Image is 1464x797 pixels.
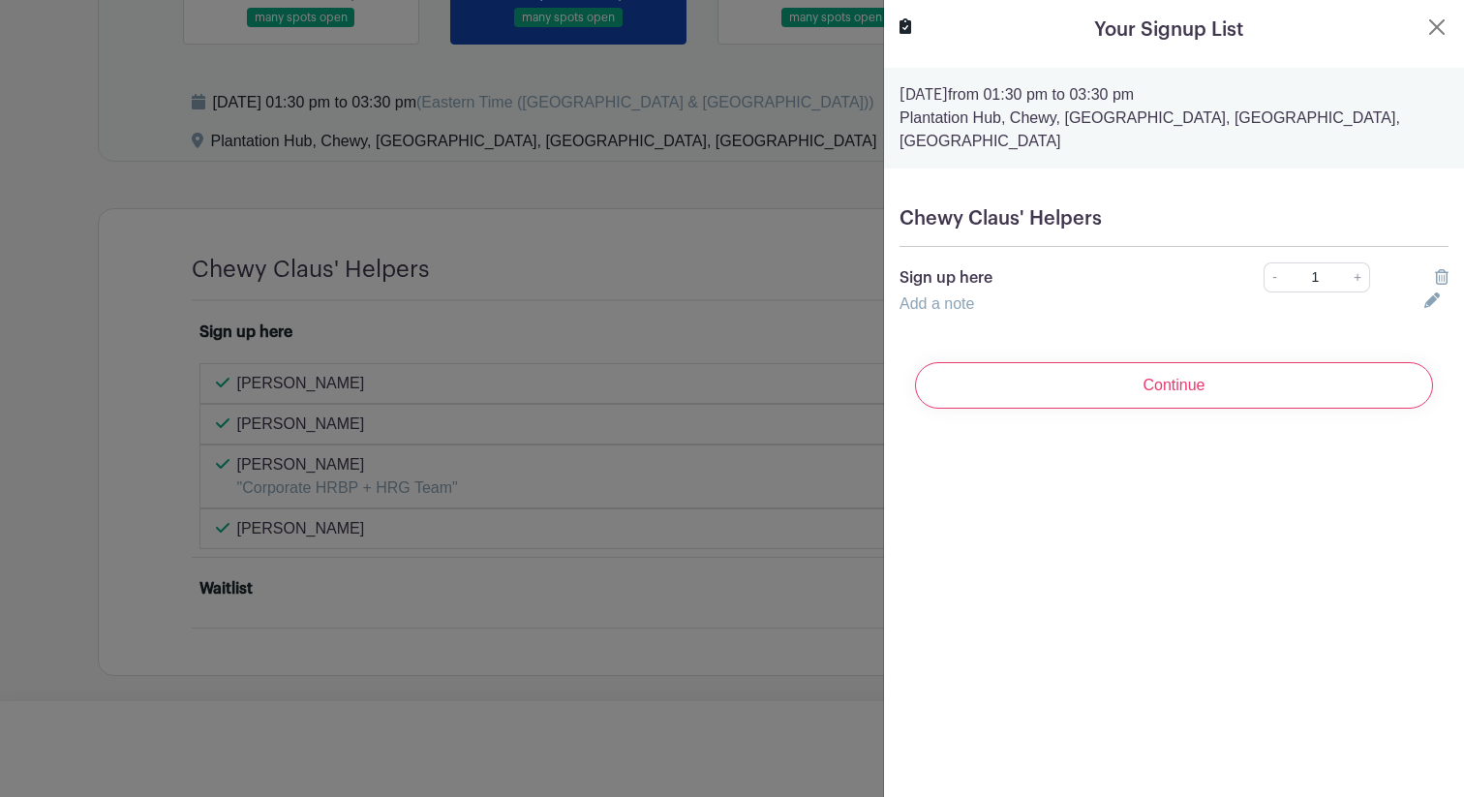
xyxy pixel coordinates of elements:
h5: Your Signup List [1094,15,1243,45]
p: from 01:30 pm to 03:30 pm [900,83,1449,107]
a: + [1346,262,1370,292]
h5: Chewy Claus' Helpers [900,207,1449,230]
input: Continue [915,362,1433,409]
a: - [1264,262,1285,292]
p: Plantation Hub, Chewy, [GEOGRAPHIC_DATA], [GEOGRAPHIC_DATA], [GEOGRAPHIC_DATA] [900,107,1449,153]
a: Add a note [900,295,974,312]
button: Close [1425,15,1449,39]
p: Sign up here [900,266,1210,290]
strong: [DATE] [900,87,948,103]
